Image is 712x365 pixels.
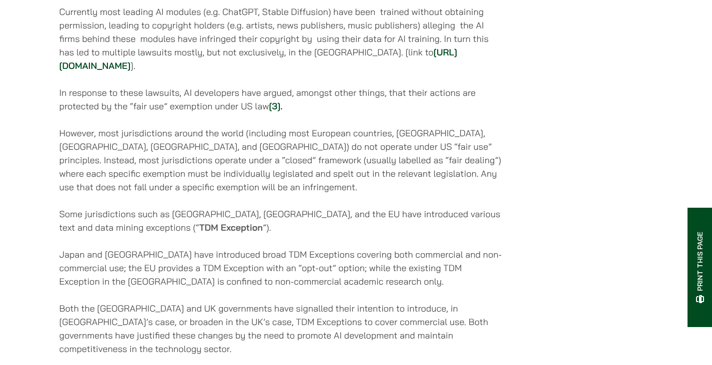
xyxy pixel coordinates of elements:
[59,302,505,356] p: Both the [GEOGRAPHIC_DATA] and UK governments have signalled their intention to introduce, in [GE...
[59,86,505,113] p: In response to these lawsuits, AI developers have argued, amongst other things, that their action...
[199,222,263,233] strong: TDM Exception
[59,248,505,288] p: Japan and [GEOGRAPHIC_DATA] have introduced broad TDM Exceptions covering both commercial and non...
[59,207,505,234] p: Some jurisdictions such as [GEOGRAPHIC_DATA], [GEOGRAPHIC_DATA], and the EU have introduced vario...
[59,5,505,72] p: Currently most leading AI modules (e.g. ChatGPT, Stable Diffusion) have been trained without obta...
[269,100,282,112] a: [3].
[59,126,505,194] p: However, most jurisdictions around the world (including most European countries, [GEOGRAPHIC_DATA...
